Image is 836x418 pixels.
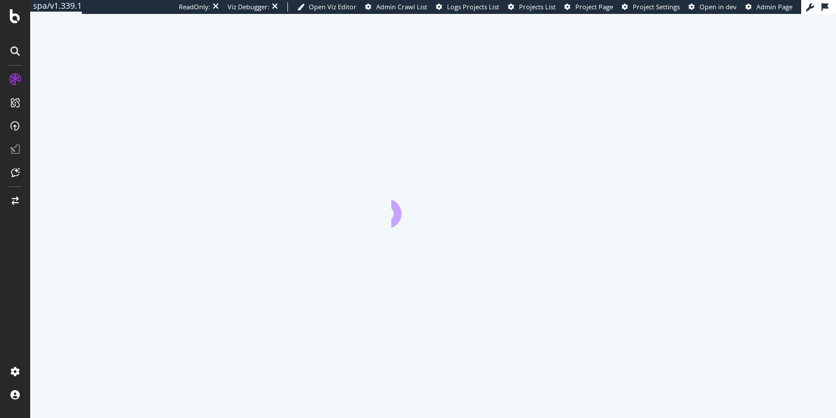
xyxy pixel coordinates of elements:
span: Project Settings [633,2,680,11]
span: Logs Projects List [447,2,499,11]
span: Admin Page [756,2,792,11]
a: Admin Page [745,2,792,12]
div: animation [391,186,475,228]
a: Projects List [508,2,556,12]
a: Logs Projects List [436,2,499,12]
span: Project Page [575,2,613,11]
span: Open in dev [700,2,737,11]
div: ReadOnly: [179,2,210,12]
span: Projects List [519,2,556,11]
a: Project Page [564,2,613,12]
a: Open Viz Editor [297,2,356,12]
a: Project Settings [622,2,680,12]
a: Open in dev [689,2,737,12]
span: Open Viz Editor [309,2,356,11]
div: Viz Debugger: [228,2,269,12]
a: Admin Crawl List [365,2,427,12]
span: Admin Crawl List [376,2,427,11]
